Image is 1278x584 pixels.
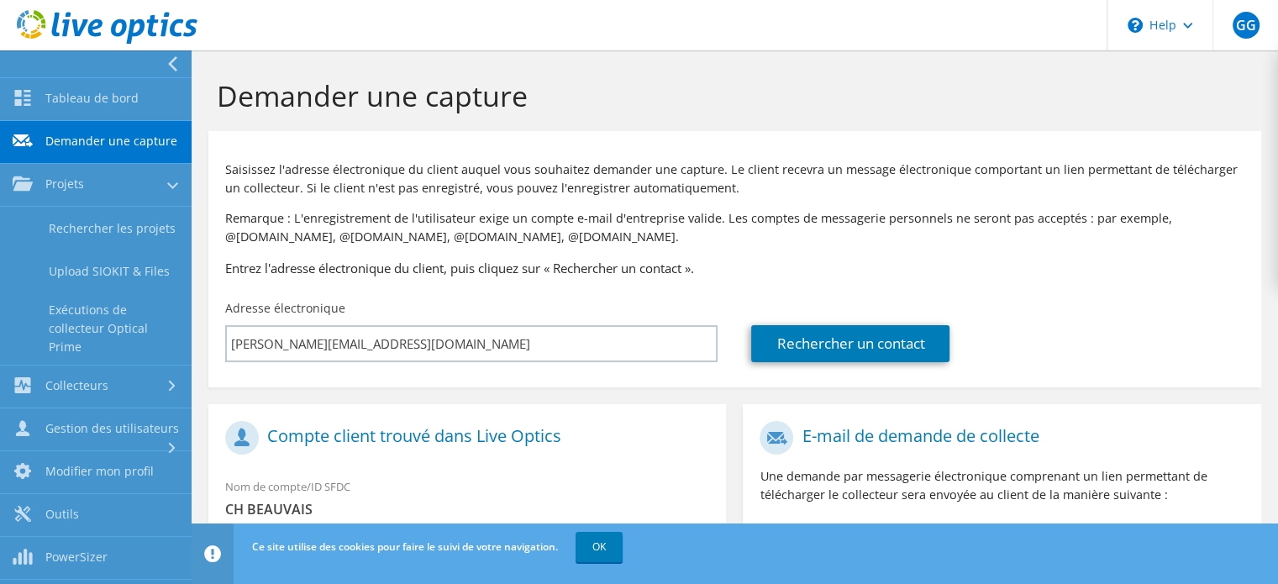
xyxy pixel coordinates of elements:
p: Une demande par messagerie électronique comprenant un lien permettant de télécharger le collecteu... [760,467,1244,504]
span: GG [1233,12,1260,39]
h3: Entrez l'adresse électronique du client, puis cliquez sur « Rechercher un contact ». [225,259,1244,277]
a: Rechercher un contact [751,325,949,362]
p: Remarque : L'enregistrement de l'utilisateur exige un compte e-mail d'entreprise valide. Les comp... [225,209,1244,246]
label: Adresse électronique [225,300,345,317]
span: CH BEAUVAIS [225,500,709,518]
div: Nom de compte/ID SFDC [208,469,726,527]
p: Saisissez l'adresse électronique du client auquel vous souhaitez demander une capture. Le client ... [225,160,1244,197]
span: Ce site utilise des cookies pour faire le suivi de votre navigation. [252,539,558,554]
a: OK [576,532,623,562]
h1: Demander une capture [217,78,1244,113]
h1: Compte client trouvé dans Live Optics [225,421,701,455]
h1: E-mail de demande de collecte [760,421,1235,455]
svg: \n [1128,18,1143,33]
